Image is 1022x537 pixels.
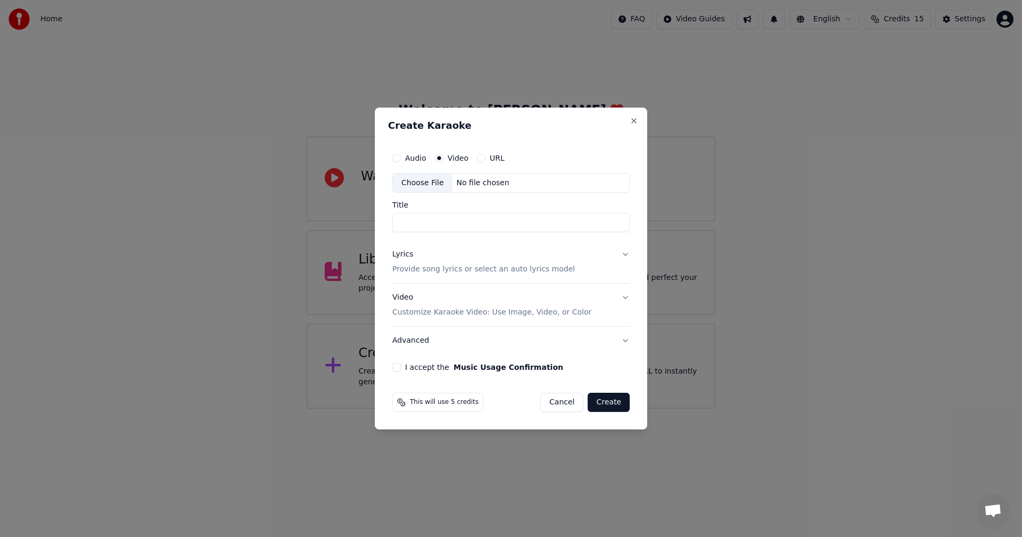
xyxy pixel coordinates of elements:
label: I accept the [405,363,563,371]
div: Lyrics [392,250,413,260]
label: Title [392,202,630,209]
div: Choose File [393,174,452,193]
label: Video [448,154,468,162]
div: Video [392,293,591,318]
span: This will use 5 credits [410,398,479,407]
p: Provide song lyrics or select an auto lyrics model [392,265,575,275]
button: I accept the [454,363,563,371]
p: Customize Karaoke Video: Use Image, Video, or Color [392,307,591,318]
button: VideoCustomize Karaoke Video: Use Image, Video, or Color [392,284,630,327]
button: Create [588,393,630,412]
div: No file chosen [452,178,514,188]
h2: Create Karaoke [388,121,634,130]
label: URL [490,154,505,162]
label: Audio [405,154,426,162]
button: LyricsProvide song lyrics or select an auto lyrics model [392,241,630,284]
button: Cancel [540,393,583,412]
button: Advanced [392,327,630,354]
